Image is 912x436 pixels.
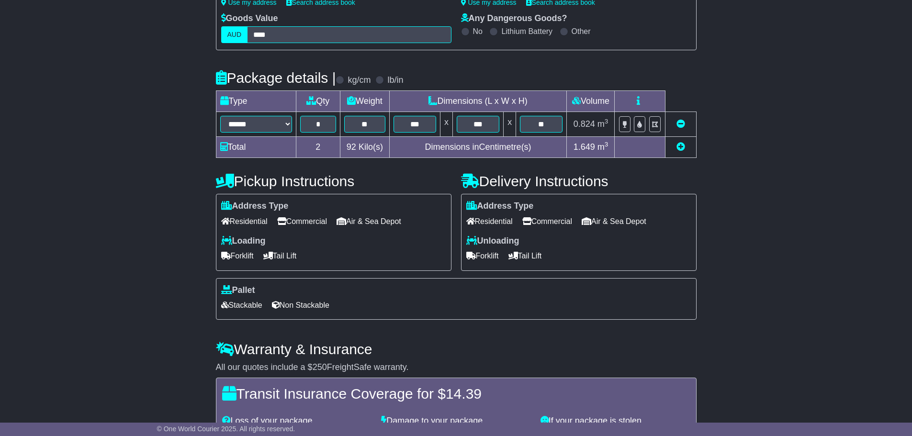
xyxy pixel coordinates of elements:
[347,142,356,152] span: 92
[676,142,685,152] a: Add new item
[461,13,567,24] label: Any Dangerous Goods?
[216,91,296,112] td: Type
[504,112,516,137] td: x
[572,27,591,36] label: Other
[216,173,451,189] h4: Pickup Instructions
[536,416,695,426] div: If your package is stolen
[221,236,266,246] label: Loading
[221,13,278,24] label: Goods Value
[376,416,536,426] div: Damage to your package
[221,214,268,229] span: Residential
[501,27,552,36] label: Lithium Battery
[216,137,296,158] td: Total
[466,214,513,229] span: Residential
[508,248,542,263] span: Tail Lift
[221,201,289,212] label: Address Type
[296,91,340,112] td: Qty
[263,248,297,263] span: Tail Lift
[466,201,534,212] label: Address Type
[605,118,608,125] sup: 3
[574,142,595,152] span: 1.649
[574,119,595,129] span: 0.824
[605,141,608,148] sup: 3
[272,298,329,313] span: Non Stackable
[340,137,390,158] td: Kilo(s)
[221,26,248,43] label: AUD
[676,119,685,129] a: Remove this item
[221,298,262,313] span: Stackable
[277,214,327,229] span: Commercial
[387,75,403,86] label: lb/in
[473,27,483,36] label: No
[567,91,615,112] td: Volume
[221,248,254,263] span: Forklift
[217,416,377,426] div: Loss of your package
[466,236,519,246] label: Unloading
[522,214,572,229] span: Commercial
[216,70,336,86] h4: Package details |
[582,214,646,229] span: Air & Sea Depot
[389,91,567,112] td: Dimensions (L x W x H)
[337,214,401,229] span: Air & Sea Depot
[597,119,608,129] span: m
[313,362,327,372] span: 250
[157,425,295,433] span: © One World Courier 2025. All rights reserved.
[466,248,499,263] span: Forklift
[446,386,482,402] span: 14.39
[222,386,690,402] h4: Transit Insurance Coverage for $
[340,91,390,112] td: Weight
[221,285,255,296] label: Pallet
[296,137,340,158] td: 2
[461,173,697,189] h4: Delivery Instructions
[216,341,697,357] h4: Warranty & Insurance
[216,362,697,373] div: All our quotes include a $ FreightSafe warranty.
[348,75,371,86] label: kg/cm
[440,112,452,137] td: x
[389,137,567,158] td: Dimensions in Centimetre(s)
[597,142,608,152] span: m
